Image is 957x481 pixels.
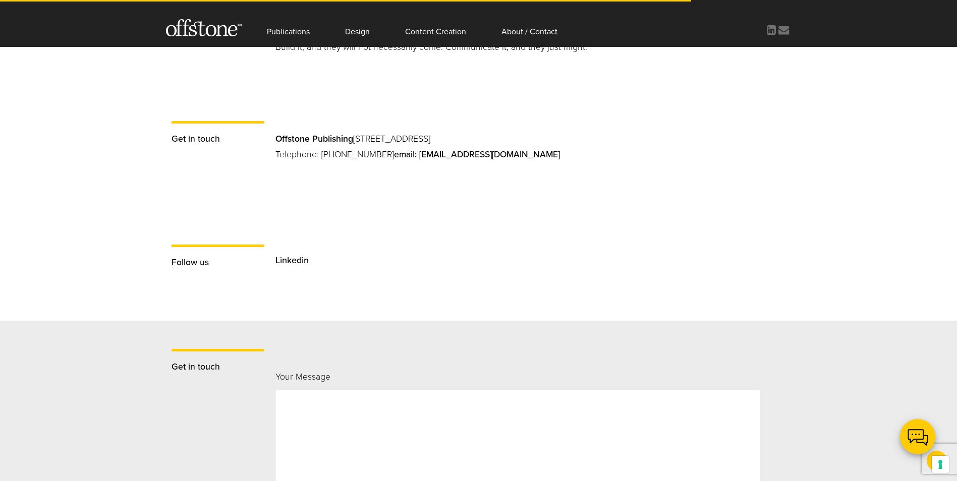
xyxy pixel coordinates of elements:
[172,359,264,375] p: Get in touch
[275,369,760,385] p: Your Message
[172,255,264,271] p: Follow us
[275,131,785,179] p: [STREET_ADDRESS] Telephone: [PHONE_NUMBER]
[275,255,309,266] a: Linkedin
[932,456,949,473] button: Your consent preferences for tracking technologies
[275,39,785,55] p: Build it, and they will not necessarily come. Communicate it, and they just might.
[394,149,560,160] a: email: [EMAIL_ADDRESS][DOMAIN_NAME]
[172,131,264,147] p: Get in touch
[275,134,353,144] strong: Offstone Publishing
[166,19,242,36] img: Offstone Publishing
